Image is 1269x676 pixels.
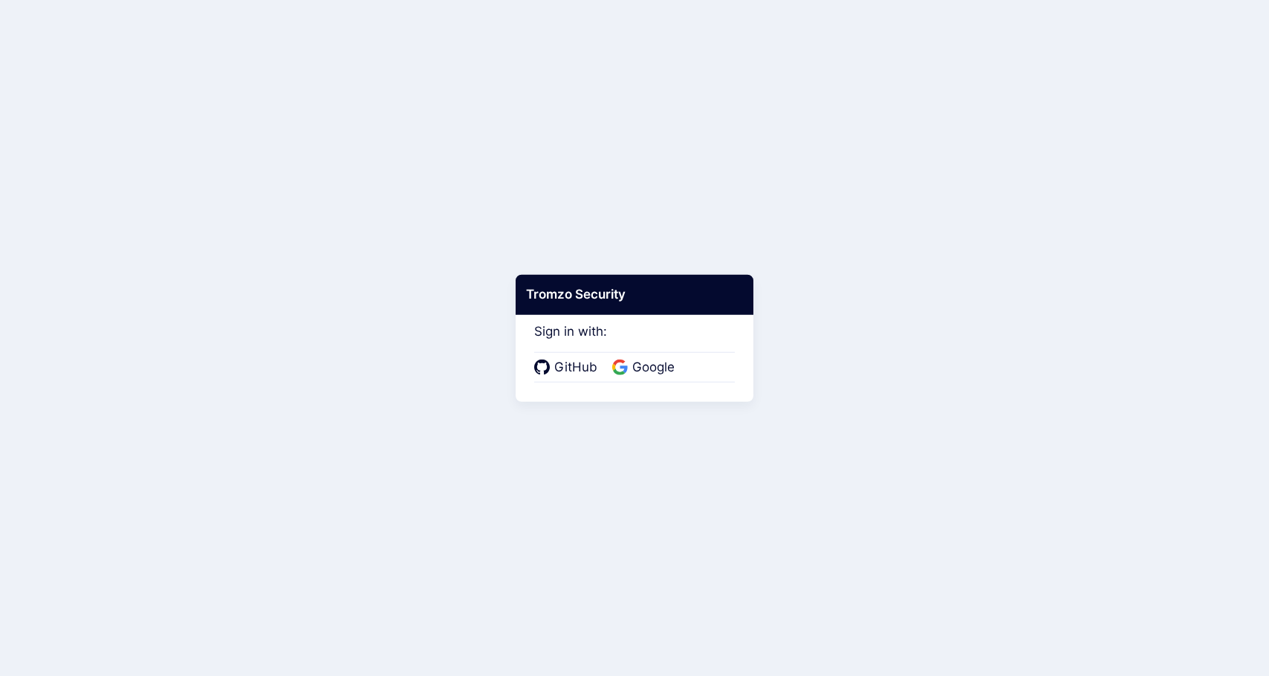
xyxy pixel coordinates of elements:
span: GitHub [550,358,602,377]
div: Tromzo Security [516,275,753,315]
span: Google [628,358,679,377]
a: Google [612,358,679,377]
a: GitHub [534,358,602,377]
div: Sign in with: [534,304,735,383]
